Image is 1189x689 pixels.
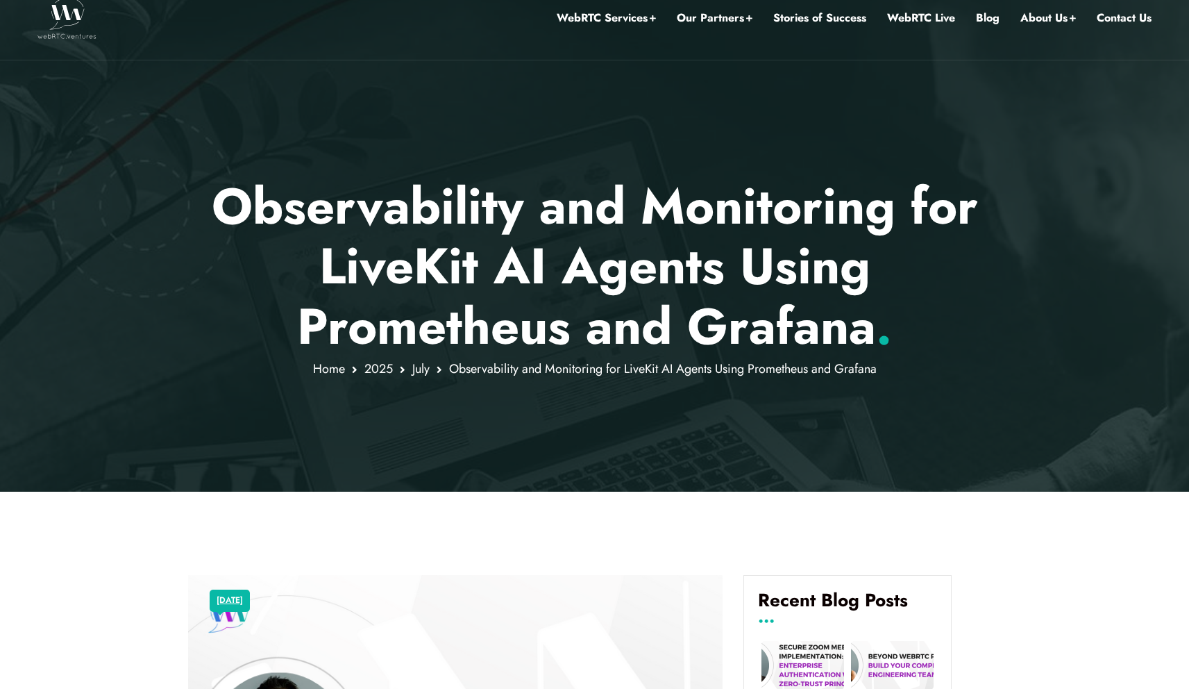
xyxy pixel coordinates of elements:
[876,290,892,363] span: .
[364,360,393,378] a: 2025
[976,9,1000,27] a: Blog
[217,592,243,610] a: [DATE]
[449,360,877,378] span: Observability and Monitoring for LiveKit AI Agents Using Prometheus and Grafana
[313,360,345,378] a: Home
[887,9,955,27] a: WebRTC Live
[1020,9,1076,27] a: About Us
[773,9,866,27] a: Stories of Success
[758,590,937,622] h4: Recent Blog Posts
[557,9,656,27] a: WebRTC Services
[677,9,752,27] a: Our Partners
[1097,9,1152,27] a: Contact Us
[412,360,430,378] a: July
[188,176,1001,356] p: Observability and Monitoring for LiveKit AI Agents Using Prometheus and Grafana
